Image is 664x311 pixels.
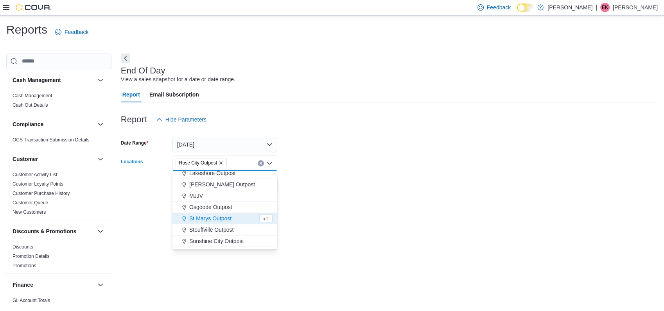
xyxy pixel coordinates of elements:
div: Discounts & Promotions [6,242,111,273]
input: Dark Mode [517,4,533,12]
button: Val [PERSON_NAME] Outpost [172,247,277,258]
button: Osgoode Outpost [172,202,277,213]
h3: Customer [13,155,38,163]
div: View a sales snapshot for a date or date range. [121,75,235,84]
h3: Compliance [13,120,43,128]
h3: Finance [13,281,33,289]
button: Sunshine City Outpost [172,236,277,247]
button: Hide Parameters [153,112,210,127]
button: Stouffville Outpost [172,224,277,236]
button: Lakeshore Outpost [172,168,277,179]
label: Date Range [121,140,149,146]
button: Customer [13,155,94,163]
span: Email Subscription [149,87,199,102]
a: OCS Transaction Submission Details [13,137,90,143]
span: Discounts [13,244,33,250]
h3: Report [121,115,147,124]
span: St Marys Outpost [189,214,232,222]
span: EK [602,3,608,12]
span: Stouffville Outpost [189,226,233,234]
img: Cova [16,4,51,11]
button: Finance [13,281,94,289]
button: Clear input [258,160,264,166]
span: Sunshine City Outpost [189,237,244,245]
div: Customer [6,170,111,220]
a: Promotion Details [13,254,50,259]
a: Customer Loyalty Points [13,181,63,187]
h1: Reports [6,22,47,38]
p: [PERSON_NAME] [547,3,592,12]
span: Val [PERSON_NAME] Outpost [189,248,264,256]
h3: Cash Management [13,76,61,84]
h3: Discounts & Promotions [13,227,76,235]
label: Locations [121,159,143,165]
span: Customer Loyalty Points [13,181,63,187]
button: Discounts & Promotions [13,227,94,235]
span: Rose City Outpost [179,159,217,167]
span: Promotion Details [13,253,50,259]
button: Cash Management [13,76,94,84]
a: Customer Queue [13,200,48,206]
button: Remove Rose City Outpost from selection in this group [219,161,223,165]
button: Cash Management [96,75,105,85]
a: Cash Out Details [13,102,48,108]
a: Discounts [13,244,33,250]
button: Finance [96,280,105,290]
div: Cash Management [6,91,111,113]
a: Customer Purchase History [13,191,70,196]
a: Feedback [52,24,92,40]
a: Customer Activity List [13,172,57,177]
h3: End Of Day [121,66,165,75]
button: Next [121,54,130,63]
a: Cash Management [13,93,52,98]
span: Lakeshore Outpost [189,169,235,177]
span: New Customers [13,209,46,215]
button: MJJV [172,190,277,202]
span: Customer Purchase History [13,190,70,197]
a: Promotions [13,263,36,268]
button: Discounts & Promotions [96,227,105,236]
span: Hide Parameters [165,116,206,123]
button: St Marys Outpost [172,213,277,224]
span: Rose City Outpost [176,159,227,167]
button: Compliance [96,120,105,129]
button: Compliance [13,120,94,128]
div: Emily Korody [600,3,610,12]
p: [PERSON_NAME] [613,3,658,12]
div: Compliance [6,135,111,148]
button: [DATE] [172,137,277,152]
p: | [596,3,597,12]
a: GL Account Totals [13,298,50,303]
span: Feedback [65,28,88,36]
span: Report [122,87,140,102]
span: MJJV [189,192,203,200]
span: Feedback [487,4,511,11]
span: [PERSON_NAME] Outpost [189,181,255,188]
button: [PERSON_NAME] Outpost [172,179,277,190]
span: Osgoode Outpost [189,203,232,211]
button: Customer [96,154,105,164]
a: New Customers [13,209,46,215]
button: Close list of options [266,160,273,166]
